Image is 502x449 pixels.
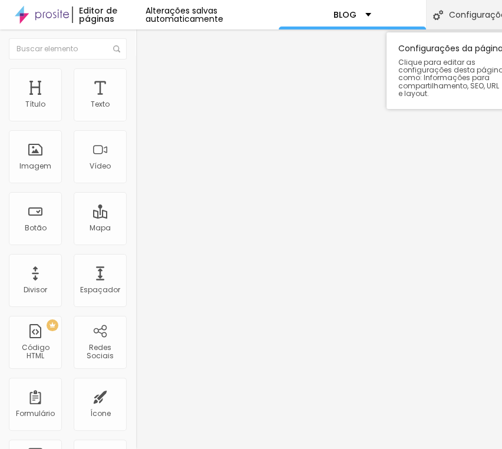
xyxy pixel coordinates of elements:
[433,10,443,20] img: Icone
[146,6,279,23] div: Alterações salvas automaticamente
[90,224,111,232] div: Mapa
[16,410,55,418] div: Formulário
[113,45,120,52] img: Icone
[333,11,356,19] p: BLOG
[91,100,110,108] div: Texto
[9,38,127,60] input: Buscar elemento
[12,344,58,361] div: Código HTML
[25,224,47,232] div: Botão
[19,162,51,170] div: Imagem
[77,344,123,361] div: Redes Sociais
[72,6,146,23] div: Editor de páginas
[90,162,111,170] div: Vídeo
[25,100,45,108] div: Título
[24,286,47,294] div: Divisor
[80,286,120,294] div: Espaçador
[90,410,111,418] div: Ícone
